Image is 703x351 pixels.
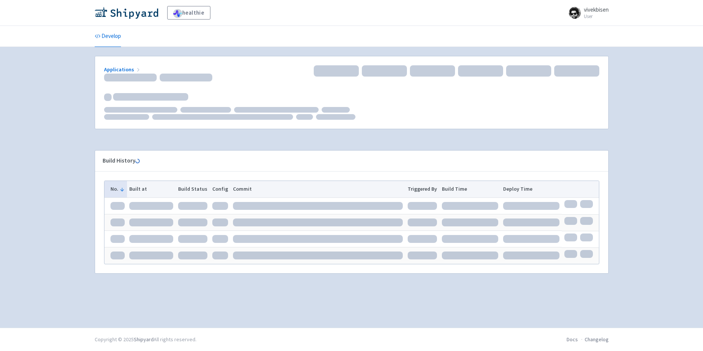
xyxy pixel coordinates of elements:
a: vivekbisen User [564,7,609,19]
th: Built at [127,181,176,197]
a: Changelog [585,336,609,343]
th: Commit [230,181,405,197]
a: Shipyard [134,336,154,343]
span: vivekbisen [584,6,609,13]
div: Copyright © 2025 All rights reserved. [95,336,197,343]
div: Build History [103,157,589,165]
a: Develop [95,26,121,47]
th: Deploy Time [500,181,562,197]
th: Build Status [176,181,210,197]
th: Build Time [440,181,501,197]
a: Applications [104,66,141,73]
button: No. [110,185,125,193]
th: Config [210,181,230,197]
th: Triggered By [405,181,440,197]
a: healthie [167,6,210,20]
img: Shipyard logo [95,7,158,19]
a: Docs [567,336,578,343]
small: User [584,14,609,19]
